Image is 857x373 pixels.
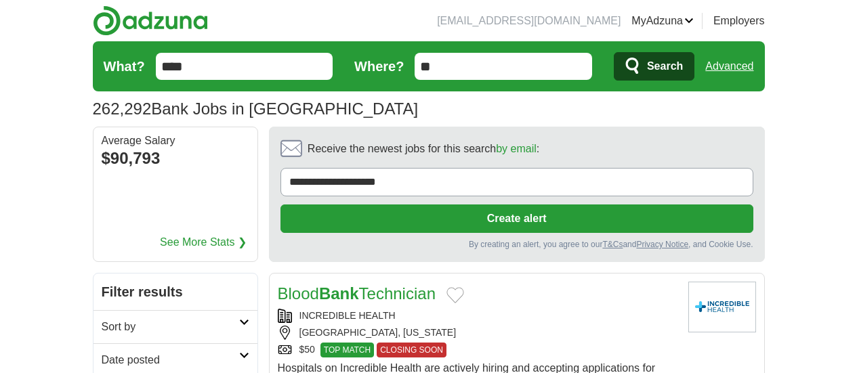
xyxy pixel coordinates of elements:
span: 262,292 [93,97,152,121]
button: Search [614,52,694,81]
h2: Sort by [102,319,239,335]
div: $50 [278,343,677,357]
strong: Bank [319,284,359,303]
label: What? [104,56,145,76]
h2: Filter results [93,273,257,310]
div: INCREDIBLE HEALTH [278,309,677,323]
a: See More Stats ❯ [160,234,247,250]
div: $90,793 [102,146,249,171]
span: CLOSING SOON [377,343,446,357]
a: by email [496,143,537,154]
li: [EMAIL_ADDRESS][DOMAIN_NAME] [437,13,621,29]
img: Adzuna logo [93,5,208,36]
span: TOP MATCH [320,343,374,357]
a: MyAdzuna [631,13,694,29]
a: Sort by [93,310,257,343]
img: Company logo [688,282,756,332]
label: Where? [354,56,404,76]
div: By creating an alert, you agree to our and , and Cookie Use. [280,238,753,250]
span: Receive the newest jobs for this search : [308,141,539,157]
a: BloodBankTechnician [278,284,436,303]
a: T&Cs [602,240,623,249]
a: Employers [713,13,765,29]
button: Add to favorite jobs [446,287,464,303]
a: Advanced [705,53,753,80]
h2: Date posted [102,352,239,368]
div: Average Salary [102,135,249,146]
span: Search [647,53,683,80]
h1: Bank Jobs in [GEOGRAPHIC_DATA] [93,100,419,118]
button: Create alert [280,204,753,233]
a: Privacy Notice [636,240,688,249]
div: [GEOGRAPHIC_DATA], [US_STATE] [278,326,677,340]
